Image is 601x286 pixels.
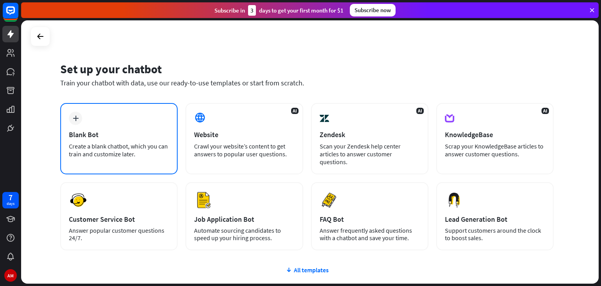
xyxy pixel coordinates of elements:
div: 7 [9,194,13,201]
div: Automate sourcing candidates to speed up your hiring process. [194,227,294,242]
div: AM [4,269,17,282]
div: Customer Service Bot [69,215,169,224]
div: Answer popular customer questions 24/7. [69,227,169,242]
i: plus [73,116,79,121]
div: Crawl your website’s content to get answers to popular user questions. [194,142,294,158]
span: AI [291,108,299,114]
div: days [7,201,14,206]
div: Website [194,130,294,139]
div: Scrap your KnowledgeBase articles to answer customer questions. [445,142,545,158]
div: FAQ Bot [320,215,420,224]
div: KnowledgeBase [445,130,545,139]
div: Create a blank chatbot, which you can train and customize later. [69,142,169,158]
div: Set up your chatbot [60,62,554,76]
span: AI [542,108,549,114]
button: Open LiveChat chat widget [6,3,30,27]
a: 7 days [2,192,19,208]
div: Support customers around the clock to boost sales. [445,227,545,242]
div: Lead Generation Bot [445,215,545,224]
div: Blank Bot [69,130,169,139]
div: Subscribe in days to get your first month for $1 [214,5,344,16]
div: Zendesk [320,130,420,139]
div: All templates [60,266,554,274]
div: Answer frequently asked questions with a chatbot and save your time. [320,227,420,242]
span: AI [416,108,424,114]
div: Train your chatbot with data, use our ready-to-use templates or start from scratch. [60,78,554,87]
div: Subscribe now [350,4,396,16]
div: Scan your Zendesk help center articles to answer customer questions. [320,142,420,166]
div: Job Application Bot [194,215,294,224]
div: 3 [248,5,256,16]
